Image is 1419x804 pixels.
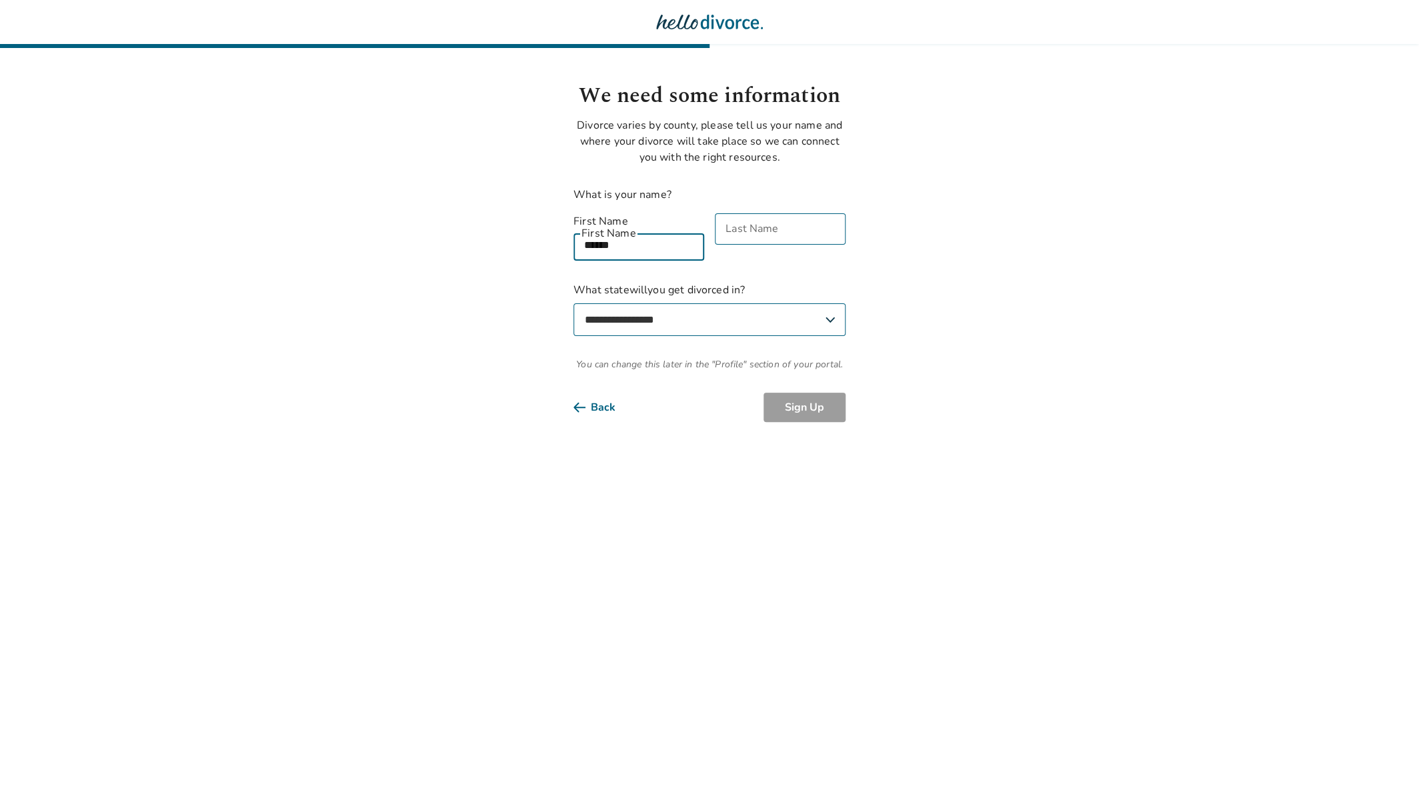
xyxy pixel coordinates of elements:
span: You can change this later in the "Profile" section of your portal. [573,357,846,371]
select: What statewillyou get divorced in? [573,303,846,336]
button: Sign Up [764,393,846,422]
iframe: Chat Widget [1352,740,1419,804]
img: Hello Divorce Logo [656,9,763,35]
label: What state will you get divorced in? [573,282,846,336]
p: Divorce varies by county, please tell us your name and where your divorce will take place so we c... [573,117,846,165]
h1: We need some information [573,80,846,112]
label: First Name [573,213,704,229]
label: What is your name? [573,187,671,202]
button: Back [573,393,637,422]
